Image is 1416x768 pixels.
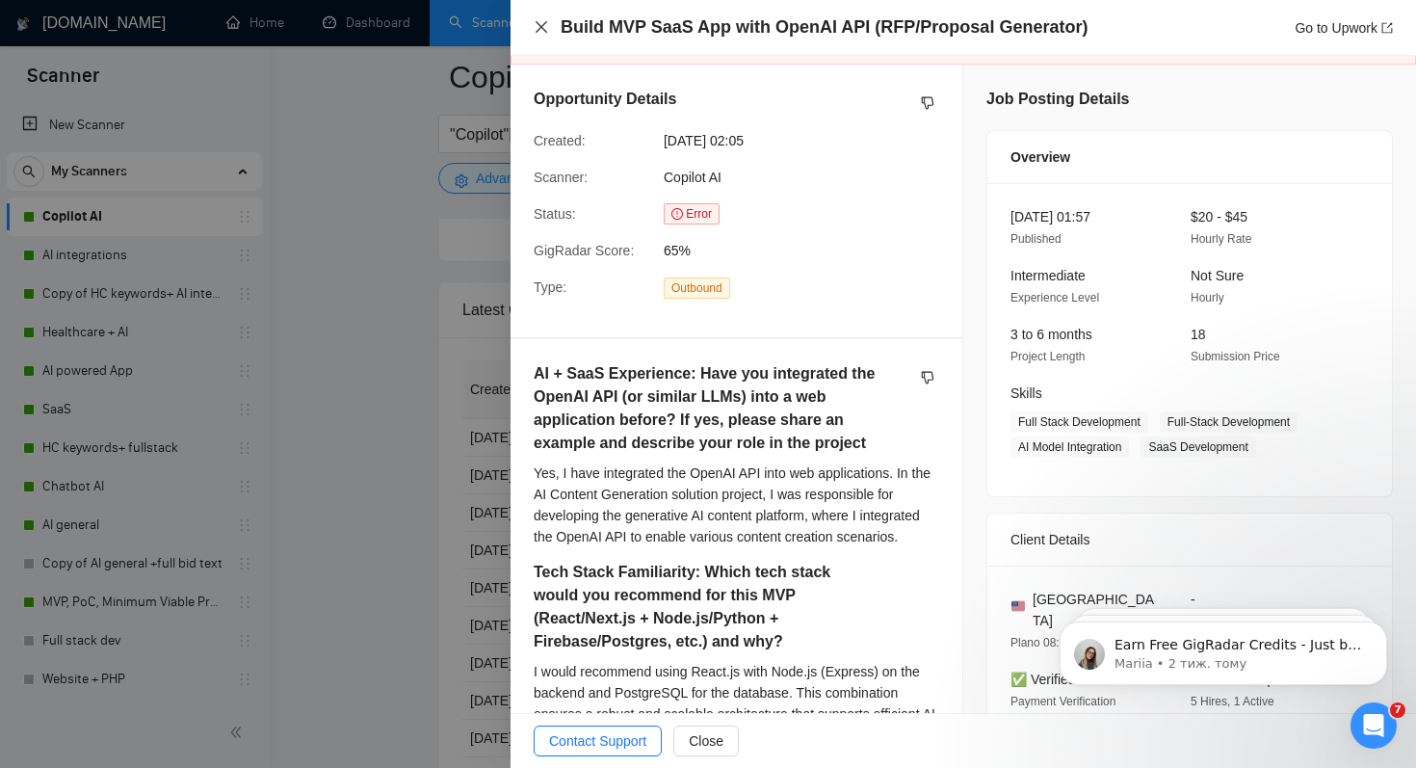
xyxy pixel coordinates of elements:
[534,19,549,36] button: Close
[534,133,586,148] span: Created:
[1010,268,1086,283] span: Intermediate
[1191,232,1251,246] span: Hourly Rate
[921,95,934,111] span: dislike
[1010,146,1070,168] span: Overview
[1191,268,1244,283] span: Not Sure
[534,561,878,653] h5: Tech Stack Familiarity: Which tech stack would you recommend for this MVP (React/Next.js + Node.j...
[1010,437,1129,458] span: AI Model Integration
[1010,232,1062,246] span: Published
[534,661,939,746] div: I would recommend using React.js with Node.js (Express) on the backend and PostgreSQL for the dat...
[1191,209,1247,225] span: $20 - $45
[534,88,676,111] h5: Opportunity Details
[1191,291,1224,305] span: Hourly
[534,206,576,222] span: Status:
[664,278,730,299] span: Outbound
[1191,327,1206,342] span: 18
[1010,385,1042,401] span: Skills
[1390,702,1405,718] span: 7
[1010,514,1369,566] div: Client Details
[1010,695,1115,708] span: Payment Verification
[689,730,723,752] span: Close
[549,730,646,752] span: Contact Support
[534,170,588,185] span: Scanner:
[1010,350,1085,363] span: Project Length
[534,463,939,547] div: Yes, I have integrated the OpenAI API into web applications. In the AI Content Generation solutio...
[1010,327,1092,342] span: 3 to 6 months
[916,92,939,115] button: dislike
[671,208,683,220] span: exclamation-circle
[986,88,1129,111] h5: Job Posting Details
[1010,209,1090,225] span: [DATE] 01:57
[534,243,634,258] span: GigRadar Score:
[1010,411,1148,433] span: Full Stack Development
[1010,636,1092,649] span: Plano 08:05 PM
[673,726,739,756] button: Close
[1350,702,1397,749] iframe: Intercom live chat
[664,170,721,185] span: Copilot AI
[1295,20,1393,36] a: Go to Upworkexport
[1381,22,1393,34] span: export
[534,279,566,295] span: Type:
[1191,350,1280,363] span: Submission Price
[1160,411,1298,433] span: Full-Stack Development
[664,203,720,225] span: Error
[921,370,934,385] span: dislike
[1011,599,1025,613] img: 🇺🇸
[534,362,878,455] h5: AI + SaaS Experience: Have you integrated the OpenAI API (or similar LLMs) into a web application...
[664,240,953,261] span: 65%
[664,130,953,151] span: [DATE] 02:05
[1010,291,1099,305] span: Experience Level
[561,15,1088,40] h4: Build MVP SaaS App with OpenAI API (RFP/Proposal Generator)
[1031,581,1416,716] iframe: Intercom notifications повідомлення
[1010,672,1076,687] span: ✅ Verified
[1141,437,1255,458] span: SaaS Development
[916,366,939,389] button: dislike
[534,726,662,756] button: Contact Support
[534,19,549,35] span: close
